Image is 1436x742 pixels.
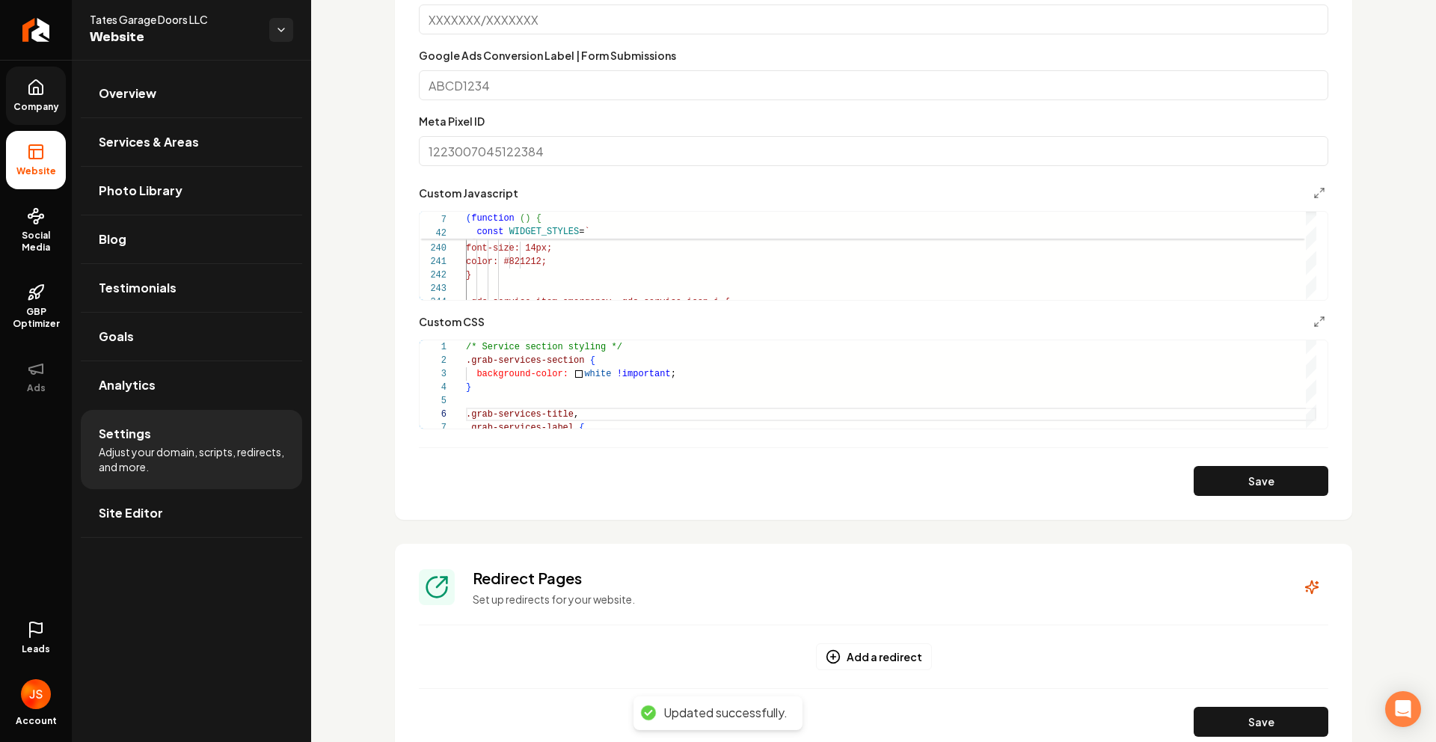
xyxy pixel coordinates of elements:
[99,504,163,522] span: Site Editor
[525,213,530,224] span: )
[7,101,65,113] span: Company
[671,369,676,379] span: ;
[81,215,302,263] a: Blog
[22,643,50,655] span: Leads
[476,227,503,237] span: const
[99,376,156,394] span: Analytics
[99,279,177,297] span: Testimonials
[6,609,66,667] a: Leads
[466,243,552,254] span: font-size: 14px;
[81,167,302,215] a: Photo Library
[420,255,447,269] div: 241
[466,423,574,433] span: .grab-services-label
[419,316,485,327] label: Custom CSS
[466,270,471,280] span: }
[536,213,541,224] span: {
[476,369,568,379] span: background-color:
[90,27,257,48] span: Website
[420,340,447,354] div: 1
[420,242,447,255] div: 240
[420,295,447,309] div: 244
[420,394,447,408] div: 5
[99,328,134,346] span: Goals
[81,361,302,409] a: Analytics
[6,306,66,330] span: GBP Optimizer
[420,367,447,381] div: 3
[574,409,579,420] span: ,
[419,136,1328,166] input: 1223007045122384
[520,213,525,224] span: (
[81,70,302,117] a: Overview
[21,673,51,709] button: Open user button
[663,705,788,721] div: Updated successfully.
[466,382,471,393] span: }
[99,182,182,200] span: Photo Library
[509,227,580,237] span: WIDGET_STYLES
[99,85,156,102] span: Overview
[419,4,1328,34] input: XXXXXXX/XXXXXXX
[6,230,66,254] span: Social Media
[420,213,447,227] span: 7
[466,257,547,267] span: color: #821212;
[420,408,447,421] div: 6
[81,313,302,361] a: Goals
[1194,707,1328,737] button: Save
[420,282,447,295] div: 243
[6,348,66,406] button: Ads
[473,592,1277,607] p: Set up redirects for your website.
[473,568,1277,589] h3: Redirect Pages
[81,489,302,537] a: Site Editor
[6,195,66,266] a: Social Media
[419,49,676,62] label: Google Ads Conversion Label | Form Submissions
[6,67,66,125] a: Company
[1194,466,1328,496] button: Save
[584,227,589,237] span: `
[21,679,51,709] img: James Shamoun
[419,70,1328,100] input: ABCD1234
[816,643,932,670] button: Add a redirect
[590,355,595,366] span: {
[10,165,62,177] span: Website
[466,342,622,352] span: /* Service section styling */
[420,227,447,240] span: 42
[584,369,611,379] span: white
[466,409,574,420] span: .grab-services-title
[99,230,126,248] span: Blog
[617,369,671,379] span: !important
[692,297,729,307] span: con i {
[21,382,52,394] span: Ads
[420,421,447,435] div: 7
[99,444,284,474] span: Adjust your domain, scripts, redirects, and more.
[81,264,302,312] a: Testimonials
[466,297,692,307] span: .gds-service-item.emergency .gds-service-i
[1385,691,1421,727] div: Open Intercom Messenger
[466,355,584,366] span: .grab-services-section
[579,423,584,433] span: {
[6,272,66,342] a: GBP Optimizer
[16,715,57,727] span: Account
[22,18,50,42] img: Rebolt Logo
[420,354,447,367] div: 2
[579,227,584,237] span: =
[466,213,471,224] span: (
[420,381,447,394] div: 4
[419,188,518,198] label: Custom Javascript
[419,114,485,128] label: Meta Pixel ID
[420,269,447,282] div: 242
[99,133,199,151] span: Services & Areas
[99,425,151,443] span: Settings
[471,213,515,224] span: function
[81,118,302,166] a: Services & Areas
[90,12,257,27] span: Tates Garage Doors LLC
